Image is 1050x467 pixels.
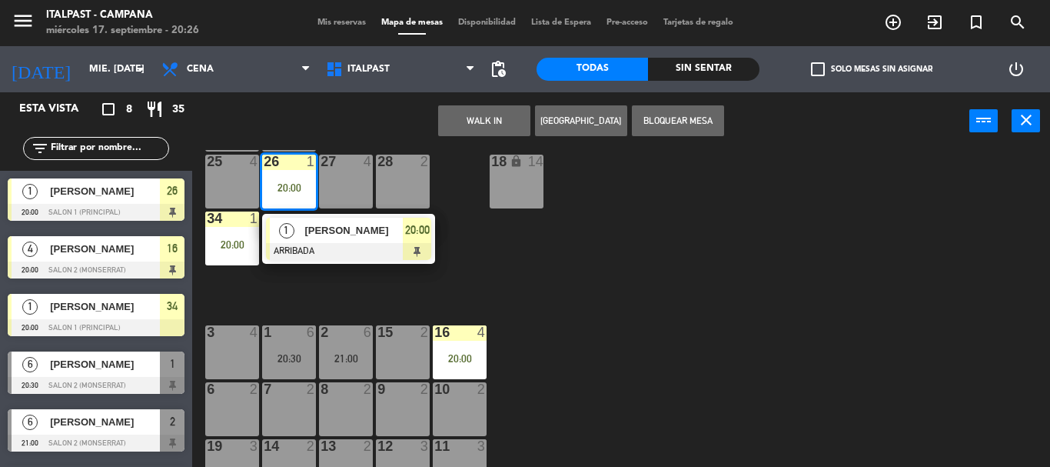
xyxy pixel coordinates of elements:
span: 2 [170,412,175,431]
span: 6 [22,415,38,430]
i: close [1017,111,1035,129]
div: 1 [307,155,316,168]
div: 1 [250,212,259,225]
div: 16 [434,325,435,339]
input: Filtrar por nombre... [49,140,168,157]
div: Italpast - Campana [46,8,199,23]
i: exit_to_app [925,13,944,32]
button: Bloquear Mesa [632,105,724,136]
div: 11 [434,439,435,453]
div: 9 [377,382,378,396]
span: Mis reservas [310,18,374,27]
div: 2 [420,155,430,168]
i: crop_square [99,100,118,118]
span: pending_actions [489,60,507,78]
div: 3 [250,439,259,453]
div: 10 [434,382,435,396]
span: Lista de Espera [523,18,599,27]
div: 2 [420,382,430,396]
button: [GEOGRAPHIC_DATA] [535,105,627,136]
span: Tarjetas de regalo [656,18,741,27]
i: search [1008,13,1027,32]
div: 4 [477,325,487,339]
i: power_input [975,111,993,129]
i: arrow_drop_down [131,60,150,78]
div: 14 [528,155,543,168]
span: [PERSON_NAME] [50,356,160,372]
div: 2 [307,382,316,396]
div: 4 [250,155,259,168]
span: Pre-acceso [599,18,656,27]
label: Solo mesas sin asignar [811,62,932,76]
i: power_settings_new [1007,60,1025,78]
span: 1 [279,223,294,239]
button: WALK IN [438,105,530,136]
span: 20:00 [405,221,430,239]
span: [PERSON_NAME] [50,183,160,199]
button: power_input [969,109,998,132]
div: 6 [207,382,208,396]
span: Mapa de mesas [374,18,450,27]
button: close [1012,109,1040,132]
div: 2 [364,439,373,453]
div: 28 [377,155,378,168]
div: Esta vista [8,100,111,118]
span: 1 [22,184,38,199]
span: check_box_outline_blank [811,62,825,76]
div: miércoles 17. septiembre - 20:26 [46,23,199,38]
div: 25 [207,155,208,168]
div: 3 [420,439,430,453]
div: 2 [250,382,259,396]
i: menu [12,9,35,32]
div: 20:30 [262,353,316,364]
i: add_circle_outline [884,13,902,32]
span: 4 [22,242,38,257]
span: Italpast [347,64,390,75]
div: 4 [250,325,259,339]
div: 19 [207,439,208,453]
span: 34 [167,297,178,315]
div: 3 [207,325,208,339]
div: Sin sentar [648,58,759,81]
span: [PERSON_NAME] [50,241,160,257]
div: 34 [207,212,208,225]
div: 6 [307,325,316,339]
span: 6 [22,357,38,372]
span: Cena [187,64,214,75]
span: 8 [126,101,132,118]
div: 18 [491,155,492,168]
div: 20:00 [205,239,259,250]
span: 1 [22,299,38,315]
div: 2 [477,382,487,396]
span: [PERSON_NAME] [50,414,160,430]
span: [PERSON_NAME] [304,222,403,239]
i: restaurant [145,100,164,118]
div: 21:00 [319,353,373,364]
div: 20:00 [262,182,316,193]
i: turned_in_not [967,13,985,32]
div: 12 [377,439,378,453]
span: 16 [167,239,178,258]
span: [PERSON_NAME] [50,299,160,315]
div: 3 [477,439,487,453]
div: 2 [307,439,316,453]
span: 26 [167,182,178,200]
span: 1 [170,355,175,373]
i: lock [510,155,523,168]
i: filter_list [31,139,49,158]
span: Disponibilidad [450,18,523,27]
span: 35 [172,101,184,118]
button: menu [12,9,35,38]
div: 2 [364,382,373,396]
div: 2 [420,325,430,339]
div: 6 [364,325,373,339]
div: 4 [364,155,373,168]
